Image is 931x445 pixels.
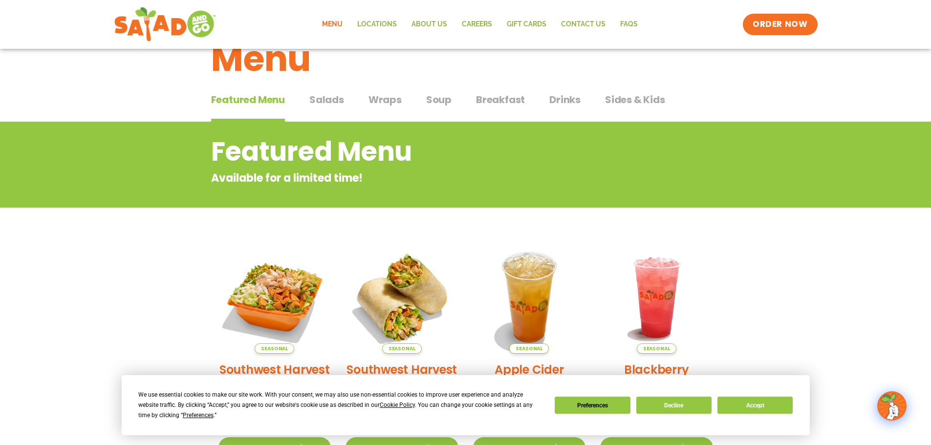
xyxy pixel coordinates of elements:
img: Product photo for Apple Cider Lemonade [473,241,586,354]
a: Menu [315,13,350,36]
span: Seasonal [637,343,676,354]
span: Salads [309,92,344,107]
nav: Menu [315,13,645,36]
button: Decline [636,397,712,414]
a: Locations [350,13,404,36]
span: Seasonal [255,343,294,354]
p: Available for a limited time! [211,170,642,186]
a: Contact Us [554,13,613,36]
img: Product photo for Blackberry Bramble Lemonade [600,241,713,354]
span: Cookie Policy [380,402,415,408]
img: Product photo for Southwest Harvest Salad [218,241,331,354]
span: Seasonal [382,343,422,354]
h2: Blackberry [PERSON_NAME] Lemonade [600,361,713,412]
h2: Southwest Harvest Wrap [346,361,458,395]
span: Drinks [549,92,581,107]
img: new-SAG-logo-768×292 [114,5,217,44]
span: Seasonal [509,343,549,354]
img: wpChatIcon [878,392,906,420]
span: Wraps [368,92,402,107]
h2: Southwest Harvest Salad [218,361,331,395]
span: Soup [426,92,452,107]
span: ORDER NOW [753,19,807,30]
a: FAQs [613,13,645,36]
a: GIFT CARDS [499,13,554,36]
div: Tabbed content [211,89,720,122]
span: Preferences [183,412,214,419]
div: We use essential cookies to make our site work. With your consent, we may also use non-essential ... [138,390,543,421]
a: ORDER NOW [743,14,817,35]
h2: Featured Menu [211,132,642,171]
a: Careers [455,13,499,36]
img: Product photo for Southwest Harvest Wrap [346,241,458,354]
a: About Us [404,13,455,36]
button: Accept [717,397,793,414]
span: Featured Menu [211,92,285,107]
button: Preferences [555,397,630,414]
h2: Apple Cider Lemonade [473,361,586,395]
span: Sides & Kids [605,92,665,107]
div: Cookie Consent Prompt [122,375,810,435]
span: Breakfast [476,92,525,107]
h1: Menu [211,32,720,85]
